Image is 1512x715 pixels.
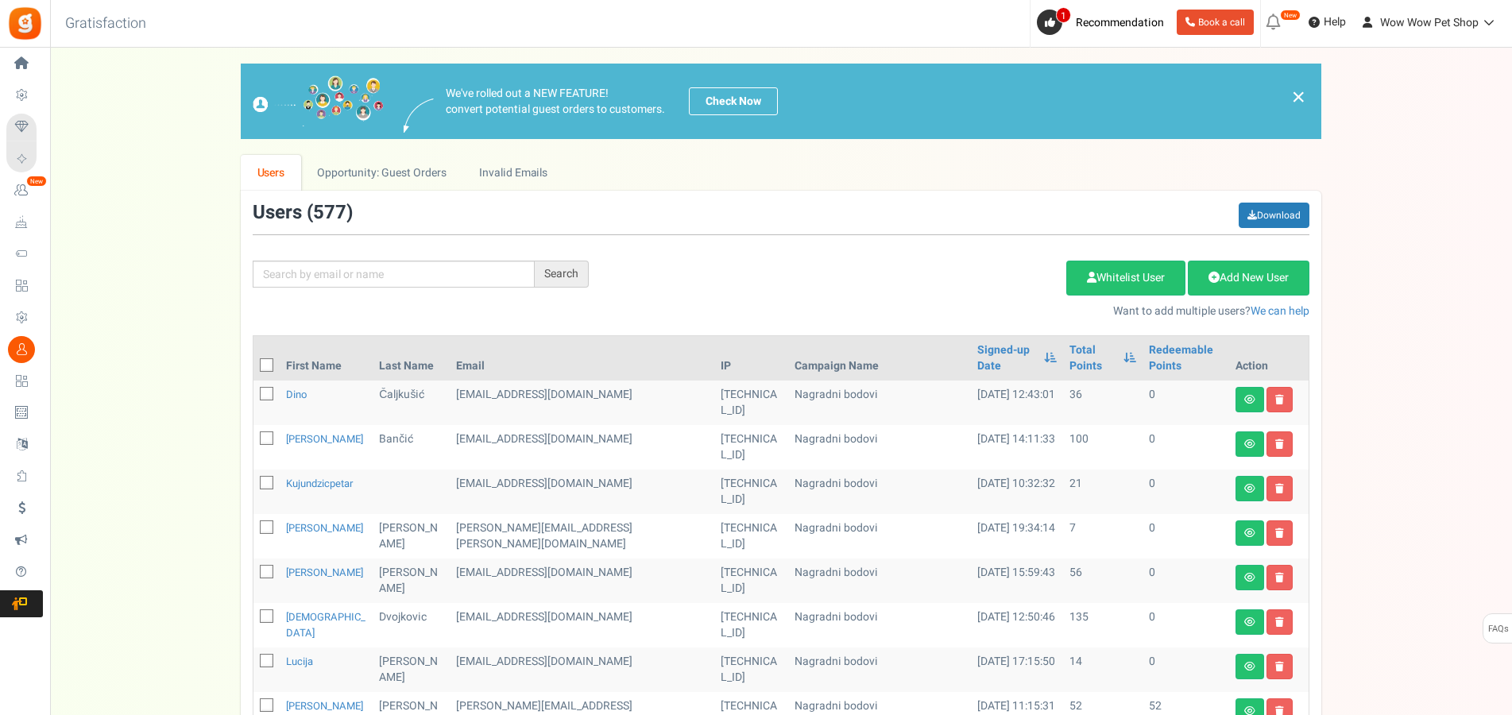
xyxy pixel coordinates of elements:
td: [DATE] 19:34:14 [971,514,1063,558]
td: 7 [1063,514,1143,558]
span: FAQs [1487,614,1509,644]
i: Delete user [1275,528,1284,538]
p: Want to add multiple users? [613,303,1309,319]
span: 1 [1056,7,1071,23]
td: [PERSON_NAME] [373,558,449,603]
th: Action [1229,336,1309,381]
td: Nagradni bodovi [788,425,971,470]
td: 56 [1063,558,1143,603]
td: 36 [1063,381,1143,425]
td: [TECHNICAL_ID] [714,381,787,425]
td: [DATE] 17:15:50 [971,647,1063,692]
span: Recommendation [1076,14,1164,31]
a: [PERSON_NAME] [286,431,363,446]
div: Search [535,261,589,288]
a: 1 Recommendation [1037,10,1170,35]
td: 0 [1143,470,1229,514]
i: Delete user [1275,395,1284,404]
td: Bančić [373,425,449,470]
td: 0 [1143,514,1229,558]
td: [DATE] 15:59:43 [971,558,1063,603]
img: Gratisfaction [7,6,43,41]
td: [PERSON_NAME] [373,647,449,692]
i: Delete user [1275,617,1284,627]
td: Nagradni bodovi [788,647,971,692]
td: [TECHNICAL_ID] [714,603,787,647]
img: images [404,99,434,133]
i: Delete user [1275,484,1284,493]
a: kujundzicpetar [286,476,353,491]
td: [TECHNICAL_ID] [714,514,787,558]
em: New [1280,10,1301,21]
a: [PERSON_NAME] [286,565,363,580]
a: Signed-up Date [977,342,1036,374]
td: [TECHNICAL_ID] [714,558,787,603]
td: 21 [1063,470,1143,514]
th: Last Name [373,336,449,381]
i: Delete user [1275,662,1284,671]
th: First Name [280,336,373,381]
em: New [26,176,47,187]
a: Help [1302,10,1352,35]
a: Dino [286,387,307,402]
span: 577 [313,199,346,226]
td: Nagradni bodovi [788,514,971,558]
p: We've rolled out a NEW FEATURE! convert potential guest orders to customers. [446,86,665,118]
a: Add New User [1188,261,1309,296]
td: Dvojkovic [373,603,449,647]
a: × [1291,87,1305,106]
i: View details [1244,528,1255,538]
a: Book a call [1177,10,1254,35]
img: images [253,75,384,127]
td: [DATE] 12:50:46 [971,603,1063,647]
td: 100 [1063,425,1143,470]
h3: Users ( ) [253,203,353,223]
td: customer [450,470,715,514]
td: Nagradni bodovi [788,470,971,514]
td: 0 [1143,425,1229,470]
td: Čaljkušić [373,381,449,425]
td: 135 [1063,603,1143,647]
td: customer [450,558,715,603]
td: [PERSON_NAME] [373,514,449,558]
i: View details [1244,617,1255,627]
td: [EMAIL_ADDRESS][DOMAIN_NAME] [450,647,715,692]
a: New [6,177,43,204]
td: [EMAIL_ADDRESS][DOMAIN_NAME] [450,381,715,425]
td: [TECHNICAL_ID] [714,470,787,514]
th: Email [450,336,715,381]
a: Check Now [689,87,778,115]
td: Nagradni bodovi [788,558,971,603]
td: customer [450,603,715,647]
a: [DEMOGRAPHIC_DATA] [286,609,365,640]
a: [PERSON_NAME] [286,698,363,713]
td: [DATE] 10:32:32 [971,470,1063,514]
td: 0 [1143,603,1229,647]
i: Delete user [1275,573,1284,582]
i: View details [1244,573,1255,582]
i: Delete user [1275,439,1284,449]
td: customer [450,514,715,558]
th: IP [714,336,787,381]
td: 0 [1143,381,1229,425]
h3: Gratisfaction [48,8,164,40]
span: Help [1320,14,1346,30]
i: View details [1244,484,1255,493]
a: Users [241,155,301,191]
a: Redeemable Points [1149,342,1223,374]
i: View details [1244,439,1255,449]
span: Wow Wow Pet Shop [1380,14,1479,31]
td: Nagradni bodovi [788,381,971,425]
a: We can help [1251,303,1309,319]
i: View details [1244,662,1255,671]
a: Lucija [286,654,313,669]
a: Total Points [1069,342,1116,374]
a: [PERSON_NAME] [286,520,363,535]
th: Campaign Name [788,336,971,381]
a: Opportunity: Guest Orders [301,155,462,191]
a: Whitelist User [1066,261,1185,296]
td: [DATE] 12:43:01 [971,381,1063,425]
td: [EMAIL_ADDRESS][DOMAIN_NAME] [450,425,715,470]
td: 14 [1063,647,1143,692]
td: 0 [1143,558,1229,603]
